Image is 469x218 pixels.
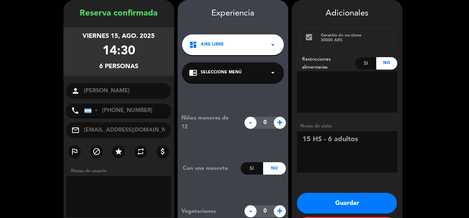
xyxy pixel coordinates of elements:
span: + [274,205,286,217]
div: Adicionales [297,7,397,20]
i: arrow_drop_down [269,69,277,77]
i: dashboard [189,41,197,49]
i: chrome_reader_mode [189,69,197,77]
i: block [92,147,101,156]
i: outlined_flag [70,147,79,156]
i: arrow_drop_down [269,41,277,49]
i: phone [71,106,79,115]
div: No [376,57,397,70]
div: Argentina: +54 [84,104,100,117]
i: attach_money [159,147,167,156]
span: AIRE LIBRE [201,41,224,48]
div: Si [355,57,376,70]
span: + [274,117,286,129]
div: Si [241,162,263,175]
div: Niños menores de 12 [176,114,241,132]
i: star [114,147,123,156]
div: 30000 ARS [321,38,389,43]
div: Garantía de no-show [321,33,389,38]
div: Vegetarianos [176,207,241,216]
div: Experiencia [178,7,288,20]
i: person [71,87,80,95]
div: 6 personas [99,62,138,72]
div: Reserva confirmada [63,7,174,20]
button: Guardar [297,193,397,214]
div: Con una mascota [178,164,241,173]
i: repeat [137,147,145,156]
span: Seleccione Menú [201,69,242,76]
i: check_box [305,33,313,41]
div: Restricciones alimentarias [297,55,356,71]
div: Notas de usuario [68,167,174,175]
i: mail_outline [71,126,80,134]
div: viernes 15, ago. 2025 [82,31,155,41]
div: No [263,162,286,175]
span: - [245,117,257,129]
div: 14:30 [102,41,135,62]
div: Notas de visita [297,123,397,130]
span: - [245,205,257,217]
